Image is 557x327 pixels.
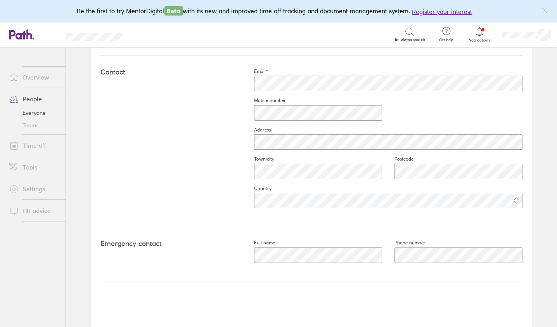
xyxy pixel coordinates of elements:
a: Settings [3,181,66,197]
a: Everyone [3,107,66,119]
button: Register your interest [412,7,472,16]
label: Mobile number [242,97,286,104]
label: Country [242,185,272,192]
label: Address [242,127,271,133]
a: Tools [3,159,66,175]
span: Get help [434,38,459,42]
a: Overview [3,69,66,85]
a: Time off [3,138,66,153]
label: Postcode [382,156,413,162]
span: Beta [164,6,183,16]
label: Town/city [242,156,274,162]
a: People [3,91,66,107]
div: Search [143,31,163,38]
h4: Emergency contact [100,240,242,248]
label: Phone number [382,240,426,246]
a: Teams [3,119,66,131]
a: Notifications [467,26,492,43]
span: Notifications [467,38,492,43]
div: Be the first to try MentorDigital with its new and improved time off tracking and document manage... [77,6,480,16]
span: Employee search [395,37,426,42]
h4: Contact [100,68,242,76]
label: Full name [242,240,275,246]
a: HR advice [3,203,66,218]
label: Email* [242,68,268,74]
